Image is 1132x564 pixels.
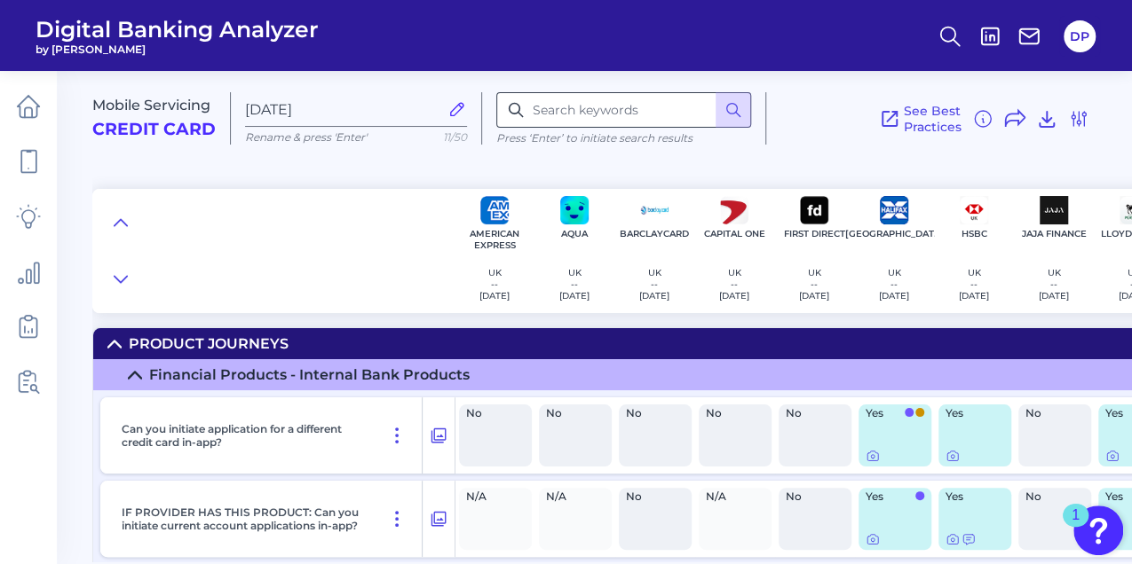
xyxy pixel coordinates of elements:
span: 11/50 [443,130,467,144]
span: Yes [946,491,993,502]
span: No [626,491,674,502]
button: Open Resource Center, 1 new notification [1073,505,1123,555]
p: American Express [462,228,527,251]
span: N/A [466,491,514,502]
p: -- [1039,278,1069,290]
span: No [786,408,834,419]
p: Press ‘Enter’ to initiate search results [496,131,751,145]
p: [DATE] [959,290,989,302]
p: [DATE] [639,290,669,302]
p: [GEOGRAPHIC_DATA] [845,228,944,239]
div: Product Journeys [129,335,289,352]
span: No [1025,408,1073,419]
span: Yes [866,491,914,502]
span: Yes [946,408,993,419]
span: No [626,408,674,419]
p: UK [879,267,909,278]
span: No [786,491,834,502]
p: UK [799,267,829,278]
p: IF PROVIDER HAS THIS PRODUCT: Can you initiate current account applications in-app? [122,505,365,532]
p: Jaja Finance [1022,228,1087,239]
p: Barclaycard [620,228,689,239]
p: -- [639,278,669,290]
p: UK [559,267,590,278]
p: Aqua [561,228,588,239]
p: [DATE] [879,290,909,302]
div: Financial Products - Internal Bank Products [149,366,470,383]
span: Mobile Servicing [92,97,210,114]
p: UK [479,267,510,278]
span: Yes [866,408,903,419]
p: UK [719,267,749,278]
span: N/A [546,491,594,502]
p: -- [959,278,989,290]
span: N/A [706,491,754,502]
p: -- [799,278,829,290]
p: [DATE] [559,290,590,302]
p: Capital One [704,228,765,239]
input: Search keywords [496,92,751,128]
p: Can you initiate application for a different credit card in-app? [122,422,365,449]
a: See Best Practices [879,103,962,135]
p: [DATE] [799,290,829,302]
span: No [546,408,594,419]
span: See Best Practices [904,103,962,135]
p: UK [1039,267,1069,278]
p: [DATE] [1039,290,1069,302]
p: First Direct [784,228,845,239]
p: UK [639,267,669,278]
span: No [466,408,514,419]
span: No [706,408,754,419]
span: Digital Banking Analyzer [36,16,319,43]
p: Rename & press 'Enter' [245,130,467,144]
p: -- [479,278,510,290]
p: -- [719,278,749,290]
div: 1 [1072,515,1080,538]
p: [DATE] [479,290,510,302]
span: by [PERSON_NAME] [36,43,319,56]
p: -- [879,278,909,290]
p: [DATE] [719,290,749,302]
p: -- [559,278,590,290]
span: No [1025,491,1073,502]
button: DP [1064,20,1096,52]
p: HSBC [962,228,987,239]
h2: Credit Card [92,120,216,140]
p: UK [959,267,989,278]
